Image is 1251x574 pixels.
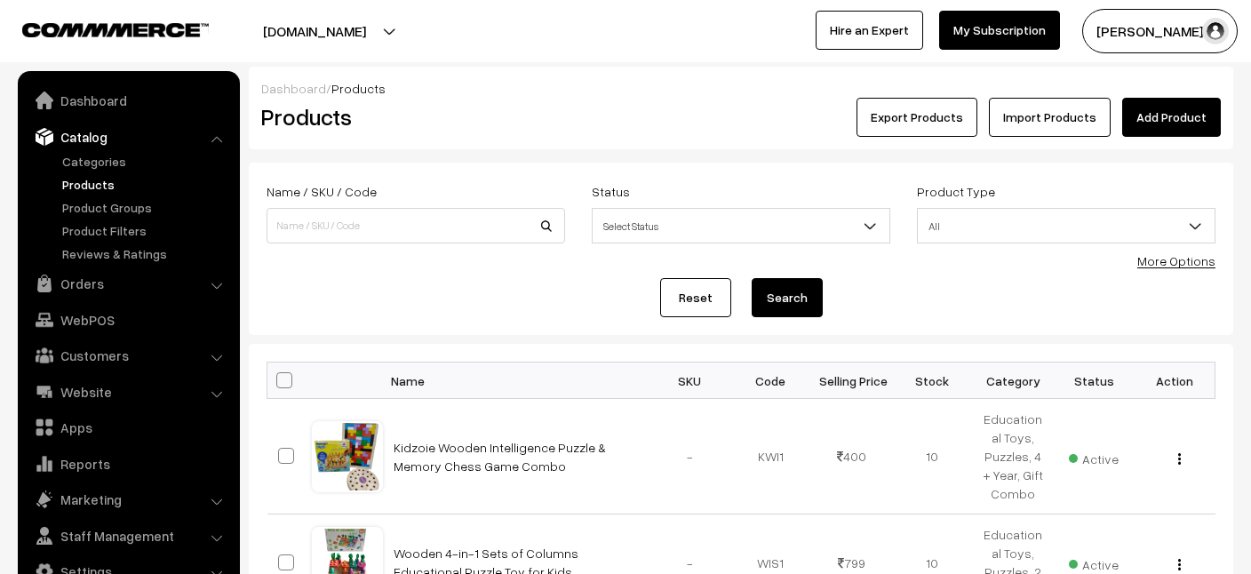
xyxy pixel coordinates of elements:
a: Catalog [22,121,234,153]
a: Marketing [22,483,234,515]
button: [DOMAIN_NAME] [201,9,428,53]
a: Product Filters [58,221,234,240]
a: Apps [22,411,234,443]
th: Category [973,363,1054,399]
a: Dashboard [261,81,326,96]
button: Export Products [857,98,977,137]
th: Code [730,363,811,399]
a: Staff Management [22,520,234,552]
button: [PERSON_NAME] S… [1082,9,1238,53]
label: Status [592,182,630,201]
span: Active [1069,551,1119,574]
a: Reviews & Ratings [58,244,234,263]
label: Name / SKU / Code [267,182,377,201]
th: Action [1135,363,1215,399]
a: Customers [22,339,234,371]
a: Categories [58,152,234,171]
td: KWI1 [730,399,811,514]
span: Select Status [592,208,890,243]
span: All [917,208,1215,243]
a: My Subscription [939,11,1060,50]
input: Name / SKU / Code [267,208,565,243]
a: Import Products [989,98,1111,137]
button: Search [752,278,823,317]
img: COMMMERCE [22,23,209,36]
label: Product Type [917,182,995,201]
span: Active [1069,445,1119,468]
span: Products [331,81,386,96]
th: Stock [892,363,973,399]
a: Kidzoie Wooden Intelligence Puzzle & Memory Chess Game Combo [394,440,606,474]
a: Reset [660,278,731,317]
th: Name [383,363,649,399]
td: 10 [892,399,973,514]
a: Hire an Expert [816,11,923,50]
th: SKU [649,363,730,399]
a: Add Product [1122,98,1221,137]
div: / [261,79,1221,98]
a: Reports [22,448,234,480]
img: user [1202,18,1229,44]
td: - [649,399,730,514]
a: More Options [1137,253,1215,268]
span: Select Status [593,211,889,242]
td: Educational Toys, Puzzles, 4 + Year, Gift Combo [973,399,1054,514]
th: Selling Price [811,363,892,399]
td: 400 [811,399,892,514]
a: Dashboard [22,84,234,116]
th: Status [1054,363,1135,399]
a: WebPOS [22,304,234,336]
a: Website [22,376,234,408]
span: All [918,211,1215,242]
img: Menu [1178,559,1181,570]
a: Orders [22,267,234,299]
a: COMMMERCE [22,18,178,39]
h2: Products [261,103,563,131]
img: Menu [1178,453,1181,465]
a: Product Groups [58,198,234,217]
a: Products [58,175,234,194]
